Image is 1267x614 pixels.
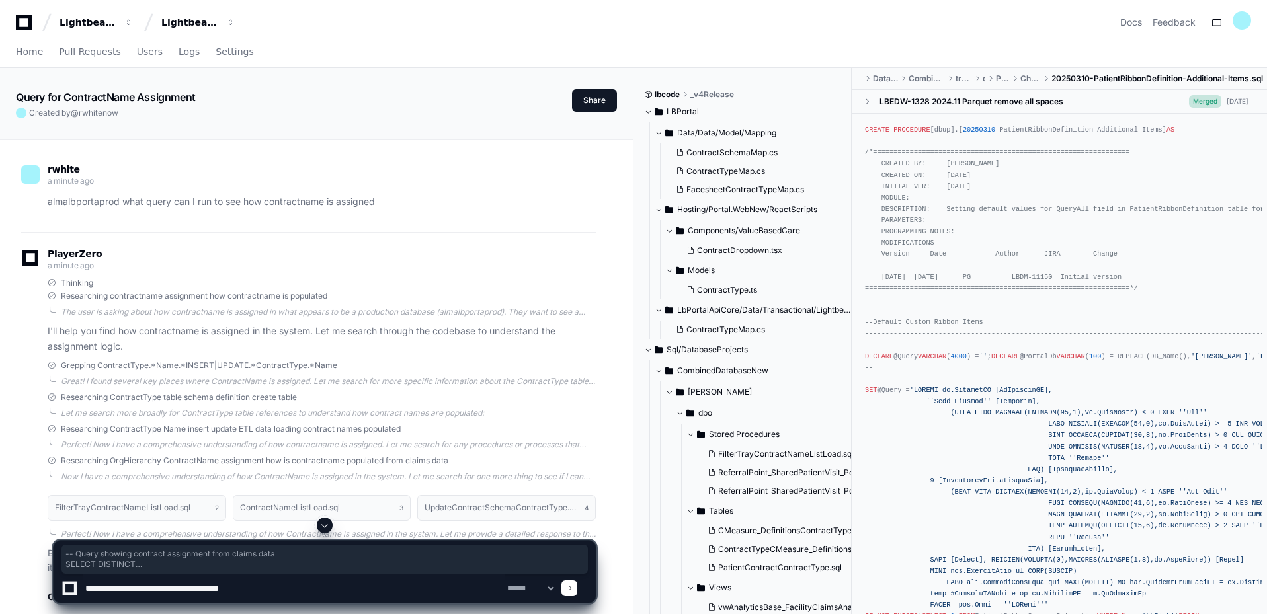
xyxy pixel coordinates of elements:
[667,106,699,117] span: LBPortal
[979,352,987,360] span: ''
[697,245,782,256] span: ContractDropdown.tsx
[1089,352,1101,360] span: 100
[399,502,403,513] span: 3
[161,16,218,29] div: Lightbeam Health Solutions
[671,162,844,180] button: ContractTypeMap.cs
[137,37,163,67] a: Users
[697,503,705,519] svg: Directory
[61,278,93,288] span: Thinking
[572,89,617,112] button: Share
[1051,73,1263,84] span: 20250310-PatientRibbonDefinition-Additional-Items.sql
[1227,96,1248,106] div: [DATE]
[61,471,596,482] div: Now I have a comprehensive understanding of how ContractName is assigned in the system. Let me se...
[865,364,873,371] span: --
[671,143,844,162] button: ContractSchemaMap.cs
[60,16,116,29] div: Lightbeam Health
[702,463,887,482] button: ReferralPoint_SharedPatientVisit_Populate_Contracts.sql
[688,225,800,236] span: Components/ValueBasedCare
[909,73,945,84] span: CombinedDatabaseNew
[677,305,852,315] span: LbPortalApiCore/Data/Transactional/Lightbeam.Transactional/Mapping
[688,387,752,397] span: [PERSON_NAME]
[55,504,190,512] h1: FilterTrayContractNameListLoad.sql
[697,285,757,295] span: ContractType.ts
[671,180,844,199] button: FacesheetContractTypeMap.cs
[1191,352,1252,360] span: '[PERSON_NAME]'
[61,360,337,371] span: Grepping ContractType.*Name.*INSERT|UPDATE.*ContractType.*Name
[865,386,877,394] span: SET
[698,408,712,418] span: dbo
[686,147,778,158] span: ContractSchemaMap.cs
[16,91,196,104] app-text-character-animate: Query for ContractName Assignment
[655,104,663,120] svg: Directory
[216,48,253,56] span: Settings
[709,429,780,440] span: Stored Procedures
[893,126,930,134] span: PROCEDURE
[686,424,884,445] button: Stored Procedures
[665,220,852,241] button: Components/ValueBasedCare
[665,363,673,379] svg: Directory
[702,482,887,500] button: ReferralPoint_SharedPatientVisit_Populate_Overview_Specialist.sql
[996,73,1010,84] span: PostDeploy
[48,495,226,520] button: FilterTrayContractNameListLoad.sql2
[179,37,200,67] a: Logs
[48,164,80,174] span: rwhite
[29,108,118,118] span: Created by
[59,37,120,67] a: Pull Requests
[865,318,983,326] span: --Default Custom Ribbon Items
[655,342,663,358] svg: Directory
[240,504,340,512] h1: ContractNameListLoad.sql
[61,307,596,317] div: The user is asking about how contractname is assigned in what appears to be a production database...
[1020,73,1041,84] span: ChangeScripts
[702,445,887,463] button: FilterTrayContractNameListLoad.sql
[61,424,401,434] span: Researching ContractType Name insert update ETL data loading contract names populated
[963,126,995,134] span: 20250310
[686,500,884,521] button: Tables
[61,376,596,387] div: Great! I found several key places where ContractName is assigned. Let me search for more specific...
[655,199,852,220] button: Hosting/Portal.WebNew/ReactScripts
[1153,16,1196,29] button: Feedback
[216,37,253,67] a: Settings
[16,37,43,67] a: Home
[644,339,842,360] button: Sql/DatabaseProjects
[718,486,969,496] span: ReferralPoint_SharedPatientVisit_Populate_Overview_Specialist.sql
[102,108,118,118] span: now
[686,184,804,195] span: FacesheetContractTypeMap.cs
[48,324,596,354] p: I'll help you find how contractname is assigned in the system. Let me search through the codebase...
[873,73,898,84] span: DatabaseProjects
[697,426,705,442] svg: Directory
[425,504,578,512] h1: UpdateContractSchemaContractType.sql
[665,381,863,403] button: [PERSON_NAME]
[59,48,120,56] span: Pull Requests
[655,89,680,100] span: lbcode
[417,495,596,520] button: UpdateContractSchemaContractType.sql4
[79,108,102,118] span: rwhite
[61,408,596,418] div: Let me search more broadly for ContractType table references to understand how contract names are...
[665,260,852,281] button: Models
[956,73,973,84] span: transactional
[667,344,748,355] span: Sql/DatabaseProjects
[1120,16,1142,29] a: Docs
[585,502,589,513] span: 4
[950,352,967,360] span: 4000
[686,405,694,421] svg: Directory
[1189,95,1221,108] span: Merged
[137,48,163,56] span: Users
[644,101,842,122] button: LBPortal
[676,384,684,400] svg: Directory
[718,467,930,478] span: ReferralPoint_SharedPatientVisit_Populate_Contracts.sql
[48,194,596,210] p: almalbportaprod what query can I run to see how contractname is assigned
[676,262,684,278] svg: Directory
[709,506,733,516] span: Tables
[677,128,776,138] span: Data/Data/Model/Mapping
[681,281,844,299] button: ContractType.ts
[61,291,327,301] span: Researching contractname assignment how contractname is populated
[655,360,852,381] button: CombinedDatabaseNew
[671,321,844,339] button: ContractTypeMap.cs
[676,223,684,239] svg: Directory
[677,365,768,376] span: CombinedDatabaseNew
[61,455,448,466] span: Researching OrgHierarchy ContractName assignment how is contractname populated from claims data
[879,96,1063,107] div: LBEDW-1328 2024.11 Parquet remove all spaces
[686,166,765,176] span: ContractTypeMap.cs
[655,299,852,321] button: LbPortalApiCore/Data/Transactional/Lightbeam.Transactional/Mapping
[991,352,1020,360] span: DECLARE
